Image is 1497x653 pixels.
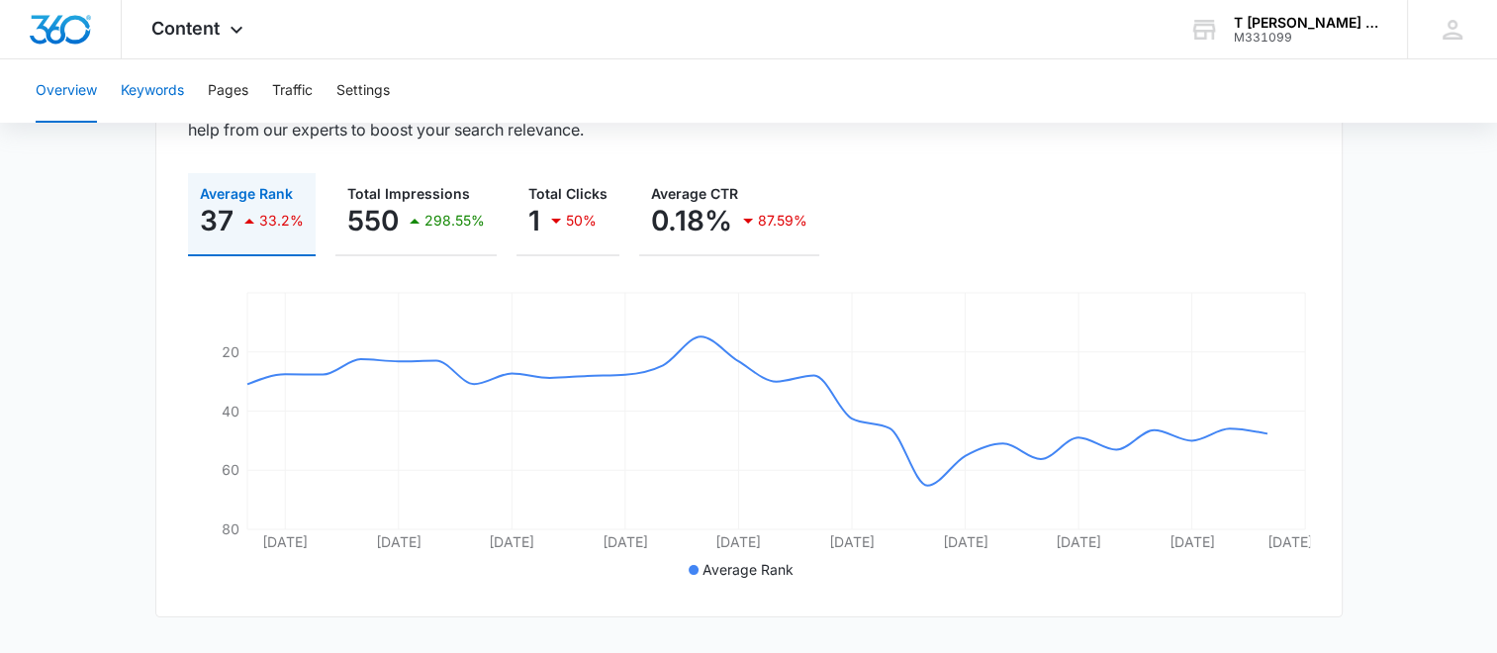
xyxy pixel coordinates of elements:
div: account name [1234,15,1378,31]
tspan: [DATE] [1055,533,1100,550]
tspan: 40 [222,402,239,419]
tspan: 20 [222,343,239,360]
span: Total Clicks [528,185,608,202]
p: 37 [200,205,234,236]
button: Traffic [272,59,313,123]
tspan: [DATE] [715,533,761,550]
span: Total Impressions [347,185,470,202]
button: Keywords [121,59,184,123]
tspan: [DATE] [602,533,647,550]
tspan: 80 [222,520,239,537]
p: 33.2% [259,214,304,228]
p: 0.18% [651,205,732,236]
tspan: [DATE] [942,533,987,550]
span: Content [151,18,220,39]
button: Overview [36,59,97,123]
p: 298.55% [424,214,485,228]
tspan: [DATE] [489,533,534,550]
tspan: [DATE] [828,533,874,550]
p: 87.59% [758,214,807,228]
span: Average Rank [200,185,293,202]
span: Average CTR [651,185,738,202]
tspan: [DATE] [1267,533,1313,550]
p: 50% [566,214,597,228]
tspan: [DATE] [262,533,308,550]
p: 1 [528,205,540,236]
tspan: [DATE] [375,533,421,550]
div: account id [1234,31,1378,45]
button: Pages [208,59,248,123]
span: Average Rank [702,561,794,578]
tspan: [DATE] [1169,533,1214,550]
tspan: 60 [222,461,239,478]
button: Settings [336,59,390,123]
p: 550 [347,205,399,236]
